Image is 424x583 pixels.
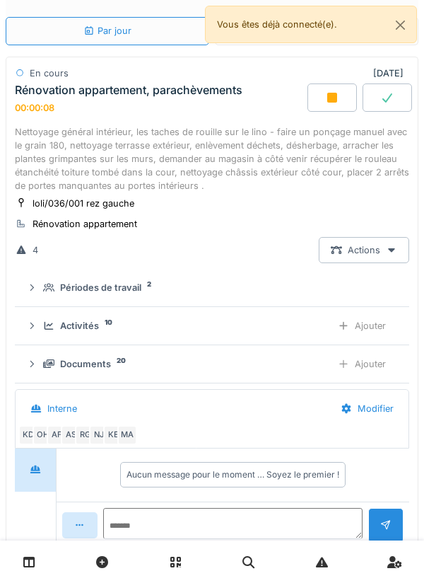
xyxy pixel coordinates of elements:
div: AS [61,425,81,445]
div: RG [75,425,95,445]
div: Vous êtes déjà connecté(e). [205,6,417,43]
div: MA [117,425,137,445]
div: Activités [60,319,99,333]
div: KE [103,425,123,445]
div: [DATE] [373,67,409,80]
div: 00:00:08 [15,103,54,113]
div: loli/036/001 rez gauche [33,197,134,210]
summary: Activités10Ajouter [20,313,404,339]
div: KD [18,425,38,445]
div: En cours [30,67,69,80]
div: Périodes de travail [60,281,141,294]
div: NJ [89,425,109,445]
div: 4 [33,243,38,257]
div: Rénovation appartement [33,217,137,231]
div: Aucun message pour le moment … Soyez le premier ! [126,468,339,481]
div: OH [33,425,52,445]
div: Nettoyage général intérieur, les taches de rouille sur le lino - faire un ponçage manuel avec le ... [15,125,409,193]
div: Rénovation appartement, parachèvements [15,83,242,97]
summary: Périodes de travail2 [20,275,404,301]
div: AF [47,425,66,445]
button: Close [384,6,416,44]
summary: Documents20Ajouter [20,351,404,377]
div: Interne [47,402,77,415]
div: Actions [319,237,409,263]
div: Documents [60,357,111,371]
div: Ajouter [326,313,398,339]
div: Ajouter [326,351,398,377]
div: Par jour [83,24,131,37]
div: Modifier [329,396,406,422]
